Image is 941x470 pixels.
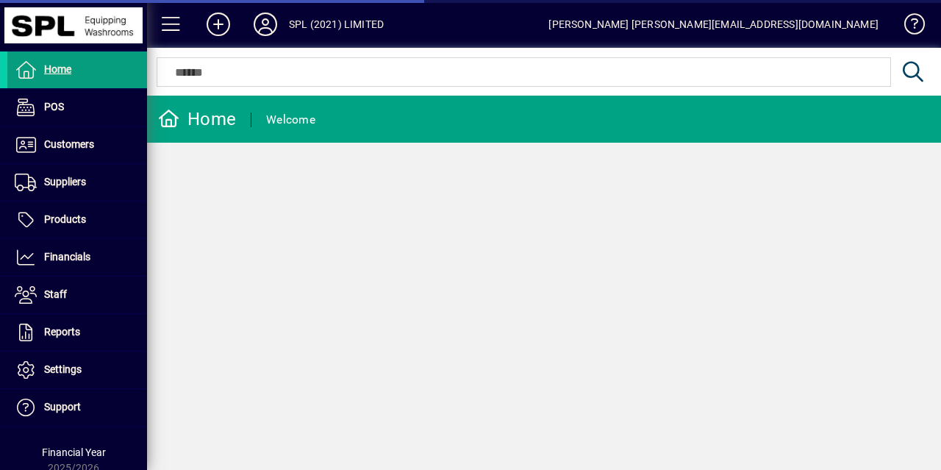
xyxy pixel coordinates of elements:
[7,127,147,163] a: Customers
[44,138,94,150] span: Customers
[195,11,242,38] button: Add
[266,108,315,132] div: Welcome
[289,13,384,36] div: SPL (2021) LIMITED
[44,401,81,413] span: Support
[7,277,147,313] a: Staff
[7,239,147,276] a: Financials
[7,352,147,388] a: Settings
[44,176,86,188] span: Suppliers
[548,13,879,36] div: [PERSON_NAME] [PERSON_NAME][EMAIL_ADDRESS][DOMAIN_NAME]
[44,251,90,263] span: Financials
[7,89,147,126] a: POS
[44,63,71,75] span: Home
[42,446,106,458] span: Financial Year
[44,326,80,338] span: Reports
[7,314,147,351] a: Reports
[893,3,923,51] a: Knowledge Base
[242,11,289,38] button: Profile
[44,213,86,225] span: Products
[7,389,147,426] a: Support
[44,288,67,300] span: Staff
[44,363,82,375] span: Settings
[7,164,147,201] a: Suppliers
[158,107,236,131] div: Home
[44,101,64,113] span: POS
[7,202,147,238] a: Products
